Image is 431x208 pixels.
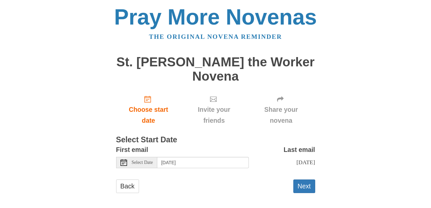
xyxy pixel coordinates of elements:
span: Invite your friends [187,104,240,126]
span: Select Date [132,160,153,165]
a: Pray More Novenas [114,5,317,29]
div: Click "Next" to confirm your start date first. [181,90,247,129]
label: First email [116,144,148,155]
div: Click "Next" to confirm your start date first. [247,90,315,129]
h3: Select Start Date [116,136,315,144]
span: Choose start date [123,104,175,126]
a: Choose start date [116,90,181,129]
span: Share your novena [254,104,309,126]
a: The original novena reminder [149,33,282,40]
a: Back [116,179,139,193]
button: Next [293,179,315,193]
label: Last email [284,144,315,155]
span: [DATE] [296,159,315,166]
h1: St. [PERSON_NAME] the Worker Novena [116,55,315,83]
